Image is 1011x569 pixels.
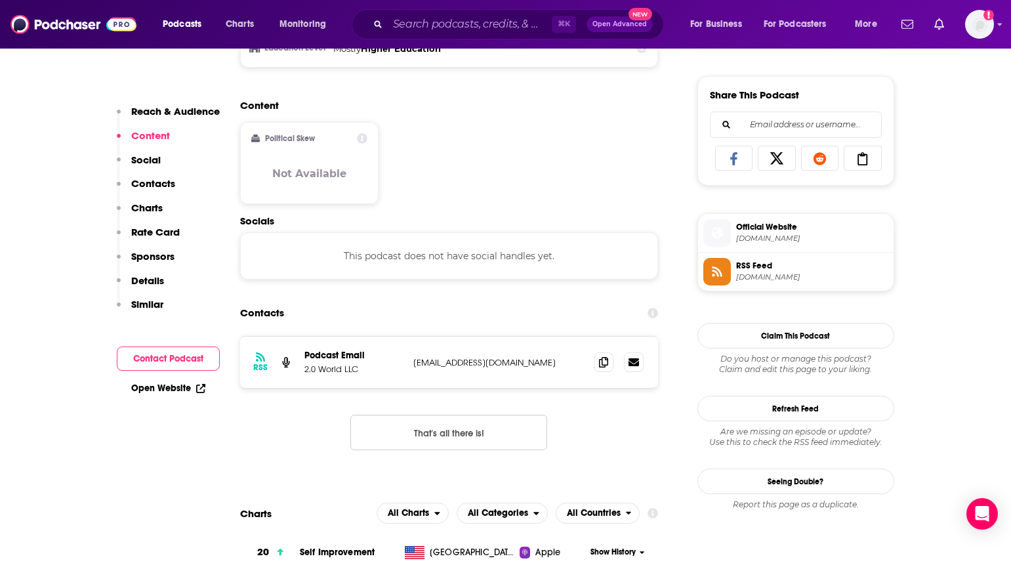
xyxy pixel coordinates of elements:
span: All Countries [567,509,621,518]
button: Social [117,154,161,178]
button: Open AdvancedNew [587,16,653,32]
a: Charts [217,14,262,35]
h3: Education Level [251,44,328,53]
button: open menu [681,14,758,35]
button: Rate Card [117,226,180,250]
span: ⌘ K [552,16,576,33]
p: Sponsors [131,250,175,263]
a: Share on Reddit [801,146,839,171]
span: RSS Feed [736,260,888,272]
a: Share on X/Twitter [758,146,796,171]
div: Open Intercom Messenger [966,498,998,530]
h2: Political Skew [265,134,315,143]
span: Official Website [736,221,888,233]
div: Report this page as a duplicate. [697,499,894,510]
button: Charts [117,201,163,226]
p: 2.0 World LLC [304,364,403,375]
p: Social [131,154,161,166]
span: Higher Education [361,43,441,54]
p: Podcast Email [304,350,403,361]
button: Nothing here. [350,415,547,450]
p: Reach & Audience [131,105,220,117]
div: Search podcasts, credits, & more... [364,9,676,39]
h3: Share This Podcast [710,89,799,101]
span: app.kajabi.com [736,272,888,282]
img: Podchaser - Follow, Share and Rate Podcasts [10,12,136,37]
span: Show History [590,547,636,558]
button: Claim This Podcast [697,323,894,348]
p: Content [131,129,170,142]
p: Similar [131,298,163,310]
span: Monitoring [279,15,326,33]
a: [GEOGRAPHIC_DATA] [400,546,520,559]
button: Show History [586,547,649,558]
a: Seeing Double? [697,469,894,494]
span: Charts [226,15,254,33]
button: Similar [117,298,163,322]
button: Sponsors [117,250,175,274]
div: This podcast does not have social handles yet. [240,232,659,280]
span: All Charts [388,509,429,518]
a: Self Improvement [300,547,375,558]
input: Email address or username... [721,112,871,137]
button: Contacts [117,177,175,201]
h2: Countries [556,503,640,524]
h3: 20 [257,545,269,560]
h2: Socials [240,215,659,227]
h2: Charts [240,507,272,520]
button: Reach & Audience [117,105,220,129]
a: Official Website[DOMAIN_NAME] [703,219,888,247]
p: Rate Card [131,226,180,238]
button: open menu [755,14,846,35]
h2: Platforms [377,503,449,524]
h3: Not Available [272,167,346,180]
p: Charts [131,201,163,214]
h3: RSS [253,362,268,373]
input: Search podcasts, credits, & more... [388,14,552,35]
button: Show profile menu [965,10,994,39]
a: Show notifications dropdown [929,13,949,35]
span: All Categories [468,509,528,518]
span: Podcasts [163,15,201,33]
div: Search followers [710,112,882,138]
span: Logged in as MegaphoneSupport [965,10,994,39]
button: Content [117,129,170,154]
p: Details [131,274,164,287]
img: User Profile [965,10,994,39]
a: Share on Facebook [715,146,753,171]
span: For Business [690,15,742,33]
div: Are we missing an episode or update? Use this to check the RSS feed immediately. [697,427,894,448]
a: Copy Link [844,146,882,171]
span: Do you host or manage this podcast? [697,354,894,364]
button: Refresh Feed [697,396,894,421]
span: Apple [535,546,560,559]
button: open menu [377,503,449,524]
button: open menu [270,14,343,35]
span: For Podcasters [764,15,827,33]
span: Mostly [333,43,361,54]
span: freedom.petercrone.com [736,234,888,243]
span: More [855,15,877,33]
span: United States [430,546,515,559]
h2: Content [240,99,648,112]
svg: Email not verified [983,10,994,20]
a: Show notifications dropdown [896,13,918,35]
a: RSS Feed[DOMAIN_NAME] [703,258,888,285]
span: Open Advanced [592,21,647,28]
button: open menu [457,503,548,524]
h2: Contacts [240,301,284,326]
button: Details [117,274,164,299]
button: open menu [556,503,640,524]
span: New [629,8,652,20]
a: Open Website [131,383,205,394]
div: Claim and edit this page to your liking. [697,354,894,375]
p: Contacts [131,177,175,190]
h2: Categories [457,503,548,524]
button: open menu [846,14,894,35]
button: open menu [154,14,218,35]
button: Contact Podcast [117,347,220,371]
p: [EMAIL_ADDRESS][DOMAIN_NAME] [413,357,584,368]
a: Apple [520,546,586,559]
